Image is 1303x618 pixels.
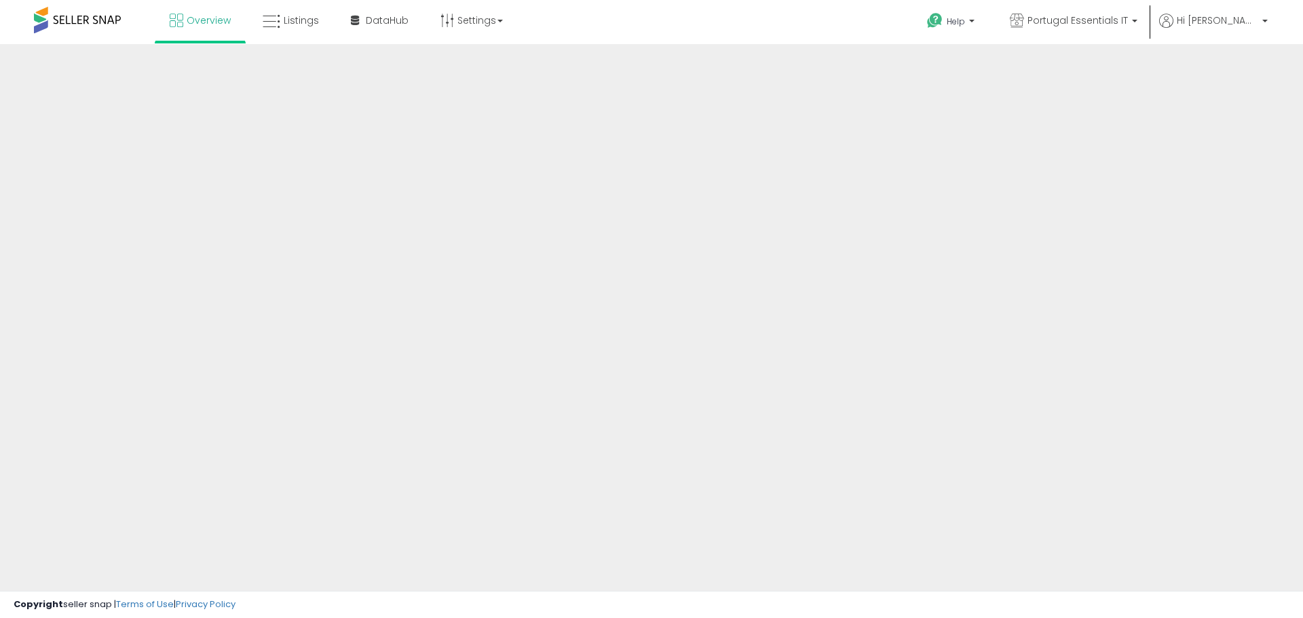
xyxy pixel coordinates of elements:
[1177,14,1258,27] span: Hi [PERSON_NAME]
[926,12,943,29] i: Get Help
[116,598,174,611] a: Terms of Use
[366,14,409,27] span: DataHub
[1159,14,1268,44] a: Hi [PERSON_NAME]
[176,598,235,611] a: Privacy Policy
[947,16,965,27] span: Help
[187,14,231,27] span: Overview
[14,598,235,611] div: seller snap | |
[284,14,319,27] span: Listings
[916,2,988,44] a: Help
[14,598,63,611] strong: Copyright
[1027,14,1128,27] span: Portugal Essentials IT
